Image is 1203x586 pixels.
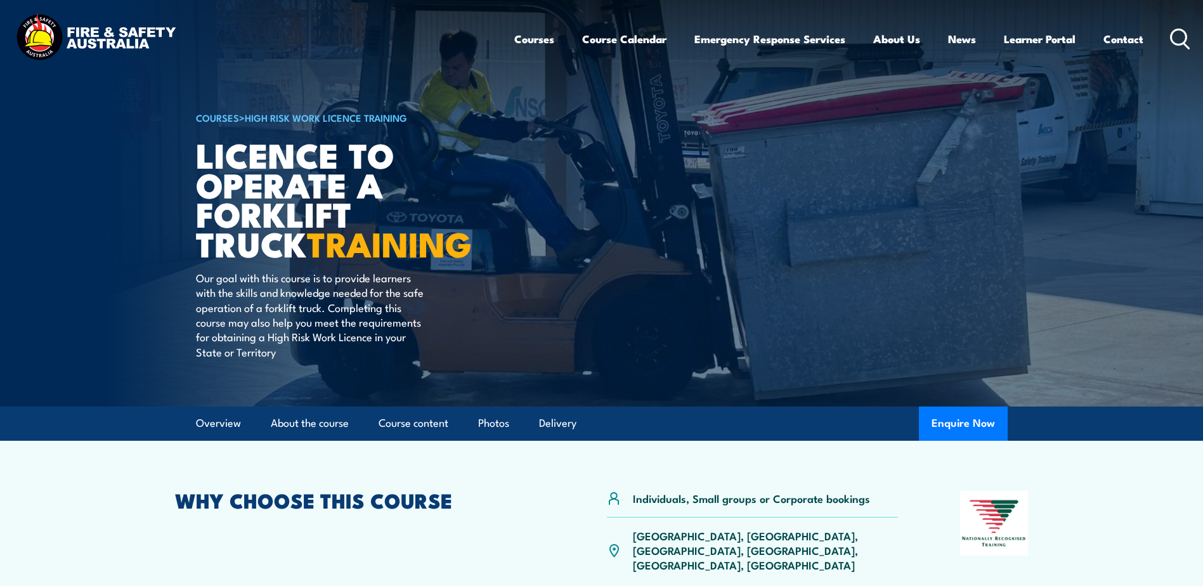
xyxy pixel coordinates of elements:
[633,491,870,505] p: Individuals, Small groups or Corporate bookings
[514,22,554,56] a: Courses
[196,110,509,125] h6: >
[948,22,976,56] a: News
[245,110,407,124] a: High Risk Work Licence Training
[539,407,576,440] a: Delivery
[379,407,448,440] a: Course content
[873,22,920,56] a: About Us
[633,528,899,573] p: [GEOGRAPHIC_DATA], [GEOGRAPHIC_DATA], [GEOGRAPHIC_DATA], [GEOGRAPHIC_DATA], [GEOGRAPHIC_DATA], [G...
[582,22,667,56] a: Course Calendar
[271,407,349,440] a: About the course
[175,491,545,509] h2: WHY CHOOSE THIS COURSE
[960,491,1029,556] img: Nationally Recognised Training logo.
[196,407,241,440] a: Overview
[919,407,1008,441] button: Enquire Now
[1103,22,1143,56] a: Contact
[478,407,509,440] a: Photos
[196,140,509,258] h1: Licence to operate a forklift truck
[694,22,845,56] a: Emergency Response Services
[196,270,427,359] p: Our goal with this course is to provide learners with the skills and knowledge needed for the saf...
[307,216,472,269] strong: TRAINING
[196,110,239,124] a: COURSES
[1004,22,1076,56] a: Learner Portal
